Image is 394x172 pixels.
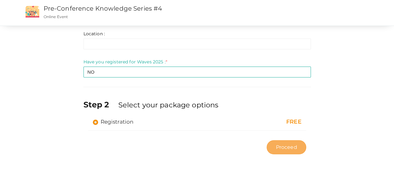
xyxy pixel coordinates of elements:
label: Have you registered for Waves 2025 : [83,59,167,65]
div: FREE [240,118,301,126]
span: Proceed [276,144,297,151]
img: event2.png [26,6,39,17]
label: Step 2 [83,99,117,110]
p: Online Event [44,14,241,19]
a: Pre-Conference Knowledge Series #4 [44,5,162,12]
button: Proceed [267,140,306,154]
label: Location : [83,31,105,37]
label: Registration [93,118,134,125]
label: Select your package options [118,100,218,110]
